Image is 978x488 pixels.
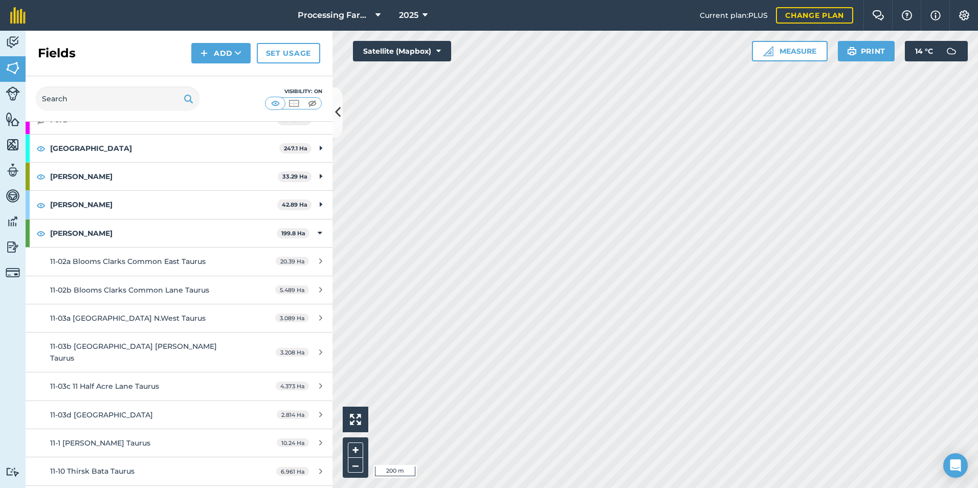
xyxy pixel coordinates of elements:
span: 6.961 Ha [276,467,309,476]
strong: [PERSON_NAME] [50,163,278,190]
a: 11-03d [GEOGRAPHIC_DATA]2.814 Ha [26,401,332,429]
img: svg+xml;base64,PD94bWwgdmVyc2lvbj0iMS4wIiBlbmNvZGluZz0idXRmLTgiPz4KPCEtLSBHZW5lcmF0b3I6IEFkb2JlIE... [6,265,20,280]
img: fieldmargin Logo [10,7,26,24]
button: Measure [752,41,828,61]
button: 14 °C [905,41,968,61]
img: Four arrows, one pointing top left, one top right, one bottom right and the last bottom left [350,414,361,425]
img: svg+xml;base64,PHN2ZyB4bWxucz0iaHR0cDovL3d3dy53My5vcmcvMjAwMC9zdmciIHdpZHRoPSI1NiIgaGVpZ2h0PSI2MC... [6,112,20,127]
img: svg+xml;base64,PHN2ZyB4bWxucz0iaHR0cDovL3d3dy53My5vcmcvMjAwMC9zdmciIHdpZHRoPSI1NiIgaGVpZ2h0PSI2MC... [6,60,20,76]
a: 11-10 Thirsk Bata Taurus6.961 Ha [26,457,332,485]
span: 3.208 Ha [276,348,309,357]
span: 10.24 Ha [277,438,309,447]
button: Print [838,41,895,61]
img: svg+xml;base64,PD94bWwgdmVyc2lvbj0iMS4wIiBlbmNvZGluZz0idXRmLTgiPz4KPCEtLSBHZW5lcmF0b3I6IEFkb2JlIE... [6,467,20,477]
h2: Fields [38,45,76,61]
span: 20.39 Ha [276,257,309,265]
img: svg+xml;base64,PD94bWwgdmVyc2lvbj0iMS4wIiBlbmNvZGluZz0idXRmLTgiPz4KPCEtLSBHZW5lcmF0b3I6IEFkb2JlIE... [6,35,20,50]
span: 11-10 Thirsk Bata Taurus [50,467,135,476]
span: 2025 [399,9,418,21]
span: 14 ° C [915,41,933,61]
strong: [GEOGRAPHIC_DATA] [50,135,279,162]
img: svg+xml;base64,PD94bWwgdmVyc2lvbj0iMS4wIiBlbmNvZGluZz0idXRmLTgiPz4KPCEtLSBHZW5lcmF0b3I6IEFkb2JlIE... [6,188,20,204]
img: Ruler icon [763,46,773,56]
img: A cog icon [958,10,970,20]
a: Set usage [257,43,320,63]
a: 11-02b Blooms Clarks Common Lane Taurus5.489 Ha [26,276,332,304]
span: 4.373 Ha [276,382,309,390]
img: svg+xml;base64,PHN2ZyB4bWxucz0iaHR0cDovL3d3dy53My5vcmcvMjAwMC9zdmciIHdpZHRoPSIxOCIgaGVpZ2h0PSIyNC... [36,142,46,154]
span: 11-03a [GEOGRAPHIC_DATA] N.West Taurus [50,314,206,323]
span: 11-03c 11 Half Acre Lane Taurus [50,382,159,391]
span: 11-02b Blooms Clarks Common Lane Taurus [50,285,209,295]
img: svg+xml;base64,PHN2ZyB4bWxucz0iaHR0cDovL3d3dy53My5vcmcvMjAwMC9zdmciIHdpZHRoPSI1MCIgaGVpZ2h0PSI0MC... [269,98,282,108]
img: svg+xml;base64,PHN2ZyB4bWxucz0iaHR0cDovL3d3dy53My5vcmcvMjAwMC9zdmciIHdpZHRoPSIxOCIgaGVpZ2h0PSIyNC... [36,170,46,183]
img: svg+xml;base64,PHN2ZyB4bWxucz0iaHR0cDovL3d3dy53My5vcmcvMjAwMC9zdmciIHdpZHRoPSI1MCIgaGVpZ2h0PSI0MC... [306,98,319,108]
span: 11-02a Blooms Clarks Common East Taurus [50,257,206,266]
img: svg+xml;base64,PHN2ZyB4bWxucz0iaHR0cDovL3d3dy53My5vcmcvMjAwMC9zdmciIHdpZHRoPSIxOCIgaGVpZ2h0PSIyNC... [36,227,46,239]
strong: 42.89 Ha [282,201,307,208]
strong: 199.8 Ha [281,230,305,237]
strong: 247.1 Ha [284,145,307,152]
button: + [348,442,363,458]
div: [PERSON_NAME]199.8 Ha [26,219,332,247]
span: Current plan : PLUS [700,10,768,21]
img: svg+xml;base64,PHN2ZyB4bWxucz0iaHR0cDovL3d3dy53My5vcmcvMjAwMC9zdmciIHdpZHRoPSIxNyIgaGVpZ2h0PSIxNy... [930,9,941,21]
img: svg+xml;base64,PHN2ZyB4bWxucz0iaHR0cDovL3d3dy53My5vcmcvMjAwMC9zdmciIHdpZHRoPSIxNCIgaGVpZ2h0PSIyNC... [201,47,208,59]
span: 2.814 Ha [277,410,309,419]
input: Search [36,86,199,111]
span: Processing Farms [298,9,371,21]
div: [PERSON_NAME]42.89 Ha [26,191,332,218]
div: [PERSON_NAME]33.29 Ha [26,163,332,190]
img: svg+xml;base64,PD94bWwgdmVyc2lvbj0iMS4wIiBlbmNvZGluZz0idXRmLTgiPz4KPCEtLSBHZW5lcmF0b3I6IEFkb2JlIE... [941,41,962,61]
span: 11-1 [PERSON_NAME] Taurus [50,438,150,448]
span: 3.089 Ha [275,314,309,322]
a: 11-03c 11 Half Acre Lane Taurus4.373 Ha [26,372,332,400]
a: 11-03b [GEOGRAPHIC_DATA] [PERSON_NAME] Taurus3.208 Ha [26,332,332,372]
a: 11-03a [GEOGRAPHIC_DATA] N.West Taurus3.089 Ha [26,304,332,332]
span: 11-03b [GEOGRAPHIC_DATA] [PERSON_NAME] Taurus [50,342,217,362]
div: Open Intercom Messenger [943,453,968,478]
span: 5.489 Ha [275,285,309,294]
div: Visibility: On [265,87,322,96]
a: 11-1 [PERSON_NAME] Taurus10.24 Ha [26,429,332,457]
img: A question mark icon [901,10,913,20]
img: svg+xml;base64,PD94bWwgdmVyc2lvbj0iMS4wIiBlbmNvZGluZz0idXRmLTgiPz4KPCEtLSBHZW5lcmF0b3I6IEFkb2JlIE... [6,214,20,229]
div: [GEOGRAPHIC_DATA]247.1 Ha [26,135,332,162]
strong: 33.29 Ha [282,173,307,180]
strong: [PERSON_NAME] [50,219,277,247]
button: Add [191,43,251,63]
a: 11-02a Blooms Clarks Common East Taurus20.39 Ha [26,248,332,275]
img: svg+xml;base64,PHN2ZyB4bWxucz0iaHR0cDovL3d3dy53My5vcmcvMjAwMC9zdmciIHdpZHRoPSIxOCIgaGVpZ2h0PSIyNC... [36,199,46,211]
strong: [PERSON_NAME] [50,191,277,218]
img: svg+xml;base64,PD94bWwgdmVyc2lvbj0iMS4wIiBlbmNvZGluZz0idXRmLTgiPz4KPCEtLSBHZW5lcmF0b3I6IEFkb2JlIE... [6,239,20,255]
img: Two speech bubbles overlapping with the left bubble in the forefront [872,10,884,20]
a: Change plan [776,7,853,24]
img: svg+xml;base64,PD94bWwgdmVyc2lvbj0iMS4wIiBlbmNvZGluZz0idXRmLTgiPz4KPCEtLSBHZW5lcmF0b3I6IEFkb2JlIE... [6,86,20,101]
button: Satellite (Mapbox) [353,41,451,61]
span: 11-03d [GEOGRAPHIC_DATA] [50,410,153,419]
img: svg+xml;base64,PD94bWwgdmVyc2lvbj0iMS4wIiBlbmNvZGluZz0idXRmLTgiPz4KPCEtLSBHZW5lcmF0b3I6IEFkb2JlIE... [6,163,20,178]
img: svg+xml;base64,PHN2ZyB4bWxucz0iaHR0cDovL3d3dy53My5vcmcvMjAwMC9zdmciIHdpZHRoPSI1NiIgaGVpZ2h0PSI2MC... [6,137,20,152]
button: – [348,458,363,473]
img: svg+xml;base64,PHN2ZyB4bWxucz0iaHR0cDovL3d3dy53My5vcmcvMjAwMC9zdmciIHdpZHRoPSIxOSIgaGVpZ2h0PSIyNC... [184,93,193,105]
img: svg+xml;base64,PHN2ZyB4bWxucz0iaHR0cDovL3d3dy53My5vcmcvMjAwMC9zdmciIHdpZHRoPSI1MCIgaGVpZ2h0PSI0MC... [287,98,300,108]
img: svg+xml;base64,PHN2ZyB4bWxucz0iaHR0cDovL3d3dy53My5vcmcvMjAwMC9zdmciIHdpZHRoPSIxOSIgaGVpZ2h0PSIyNC... [847,45,857,57]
